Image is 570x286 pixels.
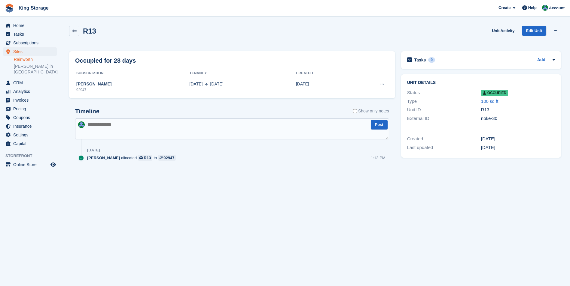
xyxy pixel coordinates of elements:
[75,69,189,78] th: Subscription
[353,108,389,114] label: Show only notes
[407,106,481,113] div: Unit ID
[210,81,223,87] span: [DATE]
[75,56,136,65] h2: Occupied for 28 days
[13,30,49,38] span: Tasks
[13,39,49,47] span: Subscriptions
[138,155,152,161] a: R13
[83,27,96,35] h2: R13
[14,57,57,62] a: Rainworth
[481,106,555,113] div: R13
[5,153,60,159] span: Storefront
[489,26,517,36] a: Unit Activity
[13,79,49,87] span: CRM
[296,78,350,96] td: [DATE]
[3,87,57,96] a: menu
[87,148,100,153] div: [DATE]
[75,81,189,87] div: [PERSON_NAME]
[3,79,57,87] a: menu
[3,21,57,30] a: menu
[296,69,350,78] th: Created
[407,98,481,105] div: Type
[537,57,545,64] a: Add
[481,144,555,151] div: [DATE]
[407,80,555,85] h2: Unit details
[371,155,385,161] div: 1:13 PM
[3,30,57,38] a: menu
[13,139,49,148] span: Capital
[5,4,14,13] img: stora-icon-8386f47178a22dfd0bd8f6a31ec36ba5ce8667c1dd55bd0f319d3a0aa187defe.svg
[542,5,548,11] img: John King
[498,5,511,11] span: Create
[78,121,85,128] img: John King
[428,57,435,63] div: 0
[13,113,49,122] span: Coupons
[50,161,57,168] a: Preview store
[3,122,57,130] a: menu
[87,155,179,161] div: allocated to
[13,96,49,104] span: Invoices
[87,155,120,161] span: [PERSON_NAME]
[549,5,565,11] span: Account
[407,89,481,96] div: Status
[13,105,49,113] span: Pricing
[144,155,151,161] div: R13
[522,26,546,36] a: Edit Unit
[3,139,57,148] a: menu
[528,5,537,11] span: Help
[3,39,57,47] a: menu
[481,136,555,142] div: [DATE]
[3,96,57,104] a: menu
[14,64,57,75] a: [PERSON_NAME] in [GEOGRAPHIC_DATA]
[13,131,49,139] span: Settings
[3,47,57,56] a: menu
[75,108,99,115] h2: Timeline
[13,160,49,169] span: Online Store
[13,87,49,96] span: Analytics
[3,105,57,113] a: menu
[13,47,49,56] span: Sites
[414,57,426,63] h2: Tasks
[13,21,49,30] span: Home
[13,122,49,130] span: Insurance
[407,136,481,142] div: Created
[16,3,51,13] a: King Storage
[353,108,357,114] input: Show only notes
[189,69,296,78] th: Tenancy
[3,131,57,139] a: menu
[407,115,481,122] div: External ID
[481,99,498,104] a: 100 sq ft
[371,120,388,130] button: Post
[189,81,203,87] span: [DATE]
[75,87,189,93] div: 92947
[3,160,57,169] a: menu
[163,155,174,161] div: 92947
[407,144,481,151] div: Last updated
[481,115,555,122] div: noke-30
[481,90,508,96] span: Occupied
[3,113,57,122] a: menu
[158,155,176,161] a: 92947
